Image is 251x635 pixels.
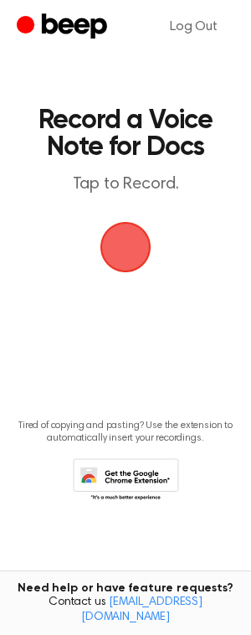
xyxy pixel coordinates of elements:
a: Beep [17,11,111,44]
span: Contact us [10,596,241,625]
a: [EMAIL_ADDRESS][DOMAIN_NAME] [81,596,202,623]
p: Tap to Record. [30,174,221,195]
p: Tired of copying and pasting? Use the extension to automatically insert your recordings. [13,420,238,445]
img: Beep Logo [100,222,151,272]
a: Log Out [153,7,234,47]
h1: Record a Voice Note for Docs [30,107,221,161]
